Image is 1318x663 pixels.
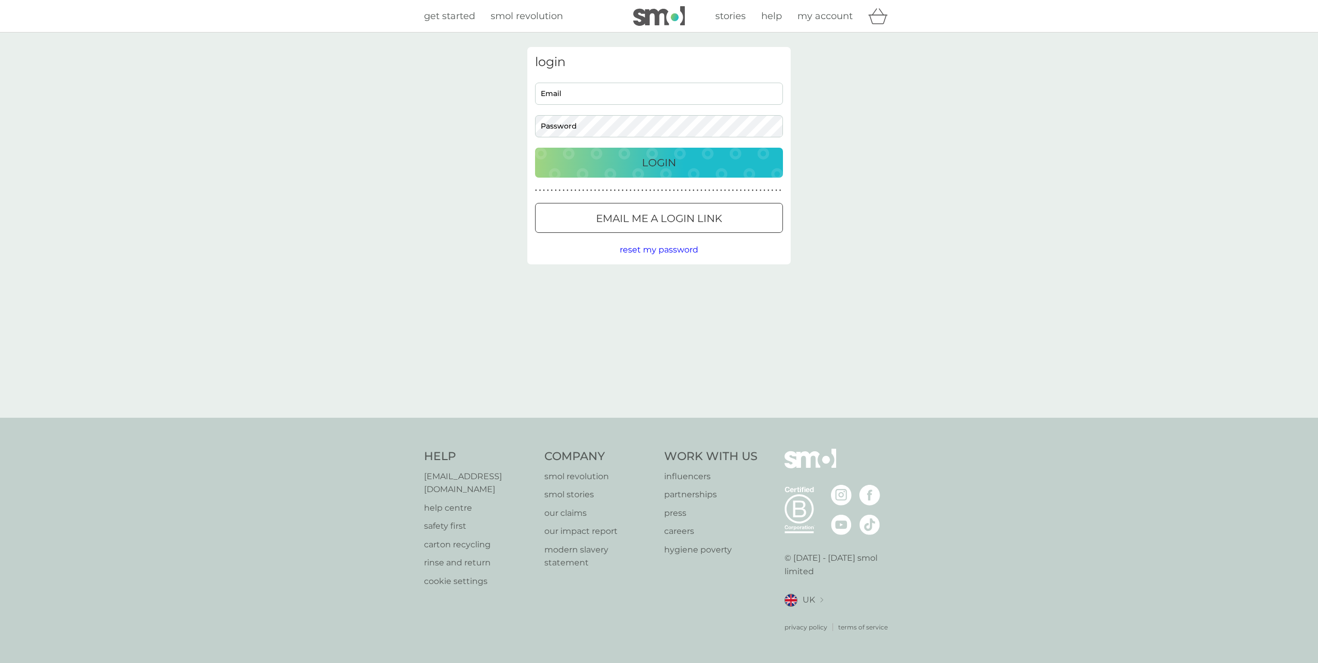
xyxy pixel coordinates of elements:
[535,148,783,178] button: Login
[630,188,632,193] p: ●
[544,507,654,520] a: our claims
[859,485,880,506] img: visit the smol Facebook page
[544,525,654,538] a: our impact report
[614,188,616,193] p: ●
[724,188,726,193] p: ●
[551,188,553,193] p: ●
[424,519,534,533] a: safety first
[547,188,549,193] p: ●
[784,551,895,578] p: © [DATE] - [DATE] smol limited
[673,188,675,193] p: ●
[424,556,534,570] p: rinse and return
[704,188,707,193] p: ●
[664,543,758,557] p: hygiene poverty
[748,188,750,193] p: ●
[838,622,888,632] p: terms of service
[625,188,627,193] p: ●
[761,9,782,24] a: help
[760,188,762,193] p: ●
[424,470,534,496] p: [EMAIL_ADDRESS][DOMAIN_NAME]
[571,188,573,193] p: ●
[559,188,561,193] p: ●
[681,188,683,193] p: ●
[596,210,722,227] p: Email me a login link
[574,188,576,193] p: ●
[544,470,654,483] p: smol revolution
[763,188,765,193] p: ●
[779,188,781,193] p: ●
[868,6,894,26] div: basket
[424,575,534,588] a: cookie settings
[709,188,711,193] p: ●
[728,188,730,193] p: ●
[583,188,585,193] p: ●
[555,188,557,193] p: ●
[606,188,608,193] p: ●
[693,188,695,193] p: ●
[665,188,667,193] p: ●
[797,9,853,24] a: my account
[586,188,588,193] p: ●
[620,243,698,257] button: reset my password
[535,188,537,193] p: ●
[797,10,853,22] span: my account
[744,188,746,193] p: ●
[677,188,679,193] p: ●
[716,188,718,193] p: ●
[544,449,654,465] h4: Company
[756,188,758,193] p: ●
[610,188,612,193] p: ●
[820,597,823,603] img: select a new location
[859,514,880,535] img: visit the smol Tiktok page
[539,188,541,193] p: ●
[784,449,836,484] img: smol
[664,507,758,520] a: press
[664,488,758,501] a: partnerships
[424,538,534,551] a: carton recycling
[664,470,758,483] a: influencers
[620,245,698,255] span: reset my password
[637,188,639,193] p: ●
[661,188,663,193] p: ●
[424,449,534,465] h4: Help
[590,188,592,193] p: ●
[784,622,827,632] a: privacy policy
[424,501,534,515] a: help centre
[622,188,624,193] p: ●
[664,525,758,538] a: careers
[712,188,714,193] p: ●
[633,6,685,26] img: smol
[751,188,754,193] p: ●
[598,188,600,193] p: ●
[578,188,580,193] p: ●
[775,188,777,193] p: ●
[491,10,563,22] span: smol revolution
[657,188,659,193] p: ●
[688,188,691,193] p: ●
[649,188,651,193] p: ●
[491,9,563,24] a: smol revolution
[803,593,815,607] span: UK
[720,188,722,193] p: ●
[634,188,636,193] p: ●
[642,154,676,171] p: Login
[544,488,654,501] a: smol stories
[562,188,564,193] p: ●
[535,55,783,70] h3: login
[736,188,738,193] p: ●
[618,188,620,193] p: ●
[715,10,746,22] span: stories
[664,449,758,465] h4: Work With Us
[594,188,596,193] p: ●
[424,10,475,22] span: get started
